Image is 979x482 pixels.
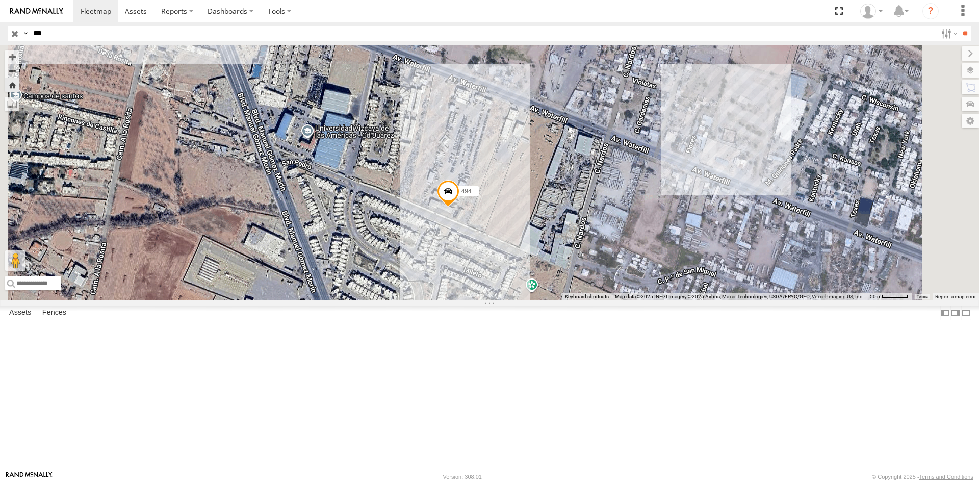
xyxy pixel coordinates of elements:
[940,306,950,320] label: Dock Summary Table to the Left
[922,3,939,19] i: ?
[872,474,973,480] div: © Copyright 2025 -
[5,50,19,64] button: Zoom in
[950,306,961,320] label: Dock Summary Table to the Right
[5,250,25,271] button: Drag Pegman onto the map to open Street View
[21,26,30,41] label: Search Query
[937,26,959,41] label: Search Filter Options
[565,293,609,300] button: Keyboard shortcuts
[443,474,482,480] div: Version: 308.01
[5,78,19,92] button: Zoom Home
[615,294,864,299] span: Map data ©2025 INEGI Imagery ©2025 Airbus, Maxar Technologies, USDA/FPAC/GEO, Vexcel Imaging US, ...
[10,8,63,15] img: rand-logo.svg
[962,114,979,128] label: Map Settings
[5,97,19,111] label: Measure
[4,306,36,320] label: Assets
[6,472,53,482] a: Visit our Website
[961,306,971,320] label: Hide Summary Table
[917,295,928,299] a: Terms (opens in new tab)
[5,64,19,78] button: Zoom out
[919,474,973,480] a: Terms and Conditions
[857,4,886,19] div: Roberto Garcia
[37,306,71,320] label: Fences
[867,293,912,300] button: Map Scale: 50 m per 49 pixels
[461,187,472,194] span: 494
[935,294,976,299] a: Report a map error
[870,294,882,299] span: 50 m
